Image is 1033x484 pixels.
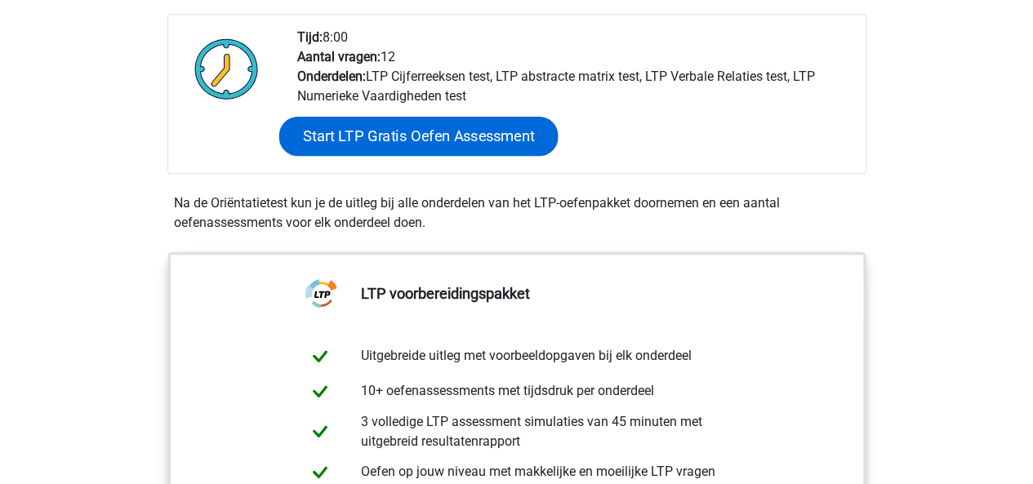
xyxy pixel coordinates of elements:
a: Start LTP Gratis Oefen Assessment [278,117,558,156]
b: Aantal vragen: [297,49,381,64]
b: Onderdelen: [297,69,366,84]
div: 8:00 12 LTP Cijferreeksen test, LTP abstracte matrix test, LTP Verbale Relaties test, LTP Numerie... [285,28,865,173]
div: Na de Oriëntatietest kun je de uitleg bij alle onderdelen van het LTP-oefenpakket doornemen en ee... [167,193,866,233]
img: Klok [185,28,268,109]
b: Tijd: [297,29,323,45]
